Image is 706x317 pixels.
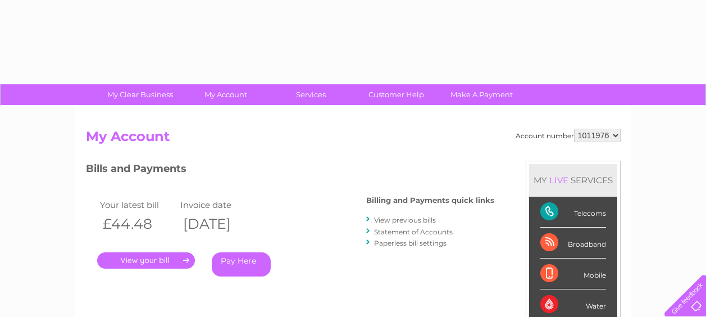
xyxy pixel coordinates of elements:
a: . [97,252,195,269]
div: Telecoms [540,197,606,228]
a: Services [265,84,357,105]
a: Paperless bill settings [374,239,447,247]
a: My Clear Business [94,84,186,105]
a: Pay Here [212,252,271,277]
a: Make A Payment [435,84,528,105]
div: Broadband [540,228,606,259]
a: My Account [179,84,272,105]
div: Account number [516,129,621,142]
h2: My Account [86,129,621,150]
td: Invoice date [177,197,258,212]
th: [DATE] [177,212,258,236]
td: Your latest bill [97,197,178,212]
a: Statement of Accounts [374,228,453,236]
div: MY SERVICES [529,164,617,196]
div: LIVE [547,175,571,185]
h4: Billing and Payments quick links [366,196,494,205]
div: Mobile [540,259,606,289]
th: £44.48 [97,212,178,236]
a: Customer Help [350,84,443,105]
a: View previous bills [374,216,436,224]
h3: Bills and Payments [86,161,494,180]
